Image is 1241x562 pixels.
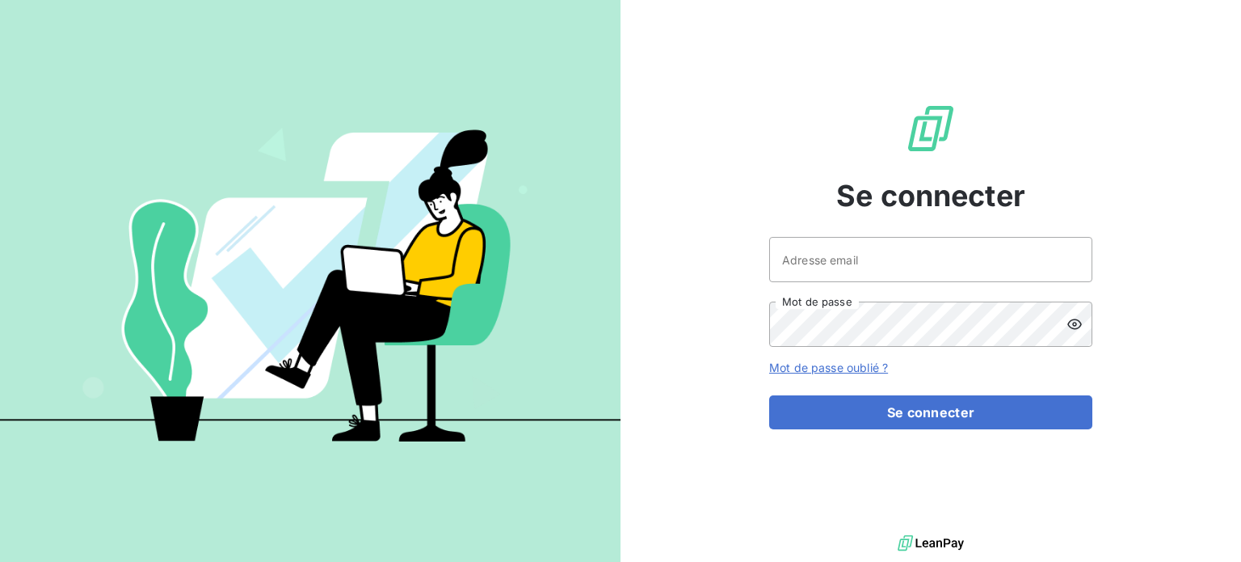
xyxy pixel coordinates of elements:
[769,361,888,374] a: Mot de passe oublié ?
[898,531,964,556] img: logo
[769,237,1092,282] input: placeholder
[836,174,1025,218] span: Se connecter
[769,395,1092,429] button: Se connecter
[905,103,957,154] img: Logo LeanPay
